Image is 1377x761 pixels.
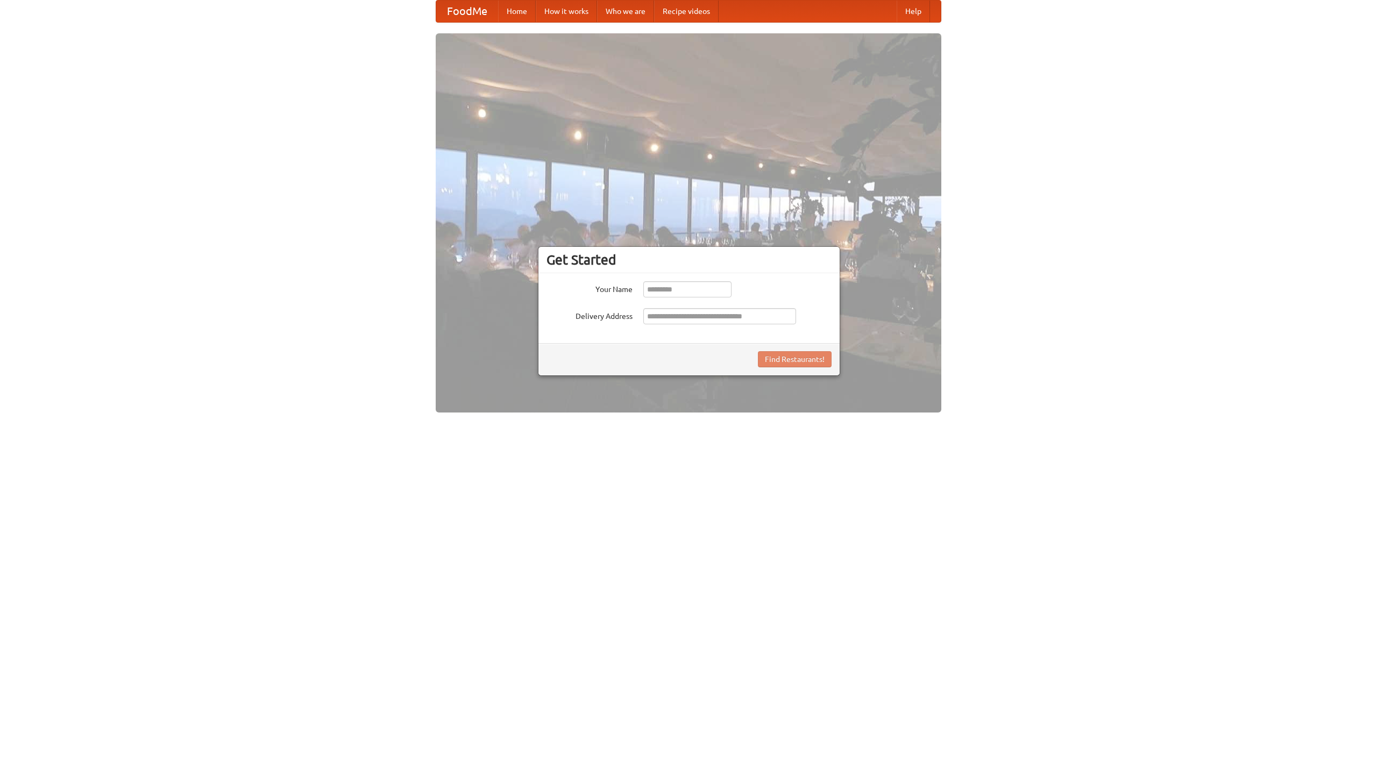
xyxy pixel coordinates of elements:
a: Home [498,1,536,22]
a: FoodMe [436,1,498,22]
a: Help [897,1,930,22]
h3: Get Started [546,252,832,268]
label: Delivery Address [546,308,633,322]
label: Your Name [546,281,633,295]
button: Find Restaurants! [758,351,832,367]
a: Recipe videos [654,1,719,22]
a: How it works [536,1,597,22]
a: Who we are [597,1,654,22]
